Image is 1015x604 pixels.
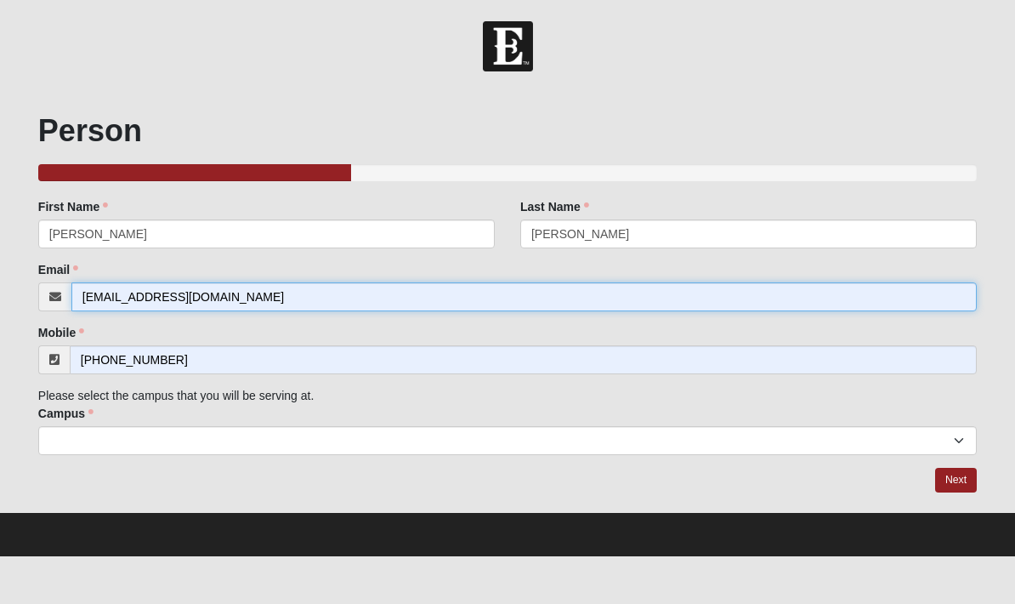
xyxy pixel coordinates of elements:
[38,198,977,455] div: Please select the campus that you will be serving at.
[38,112,977,149] h1: Person
[520,198,589,215] label: Last Name
[38,324,84,341] label: Mobile
[483,21,533,71] img: Church of Eleven22 Logo
[38,261,78,278] label: Email
[38,405,94,422] label: Campus
[935,468,977,493] a: Next
[38,198,108,215] label: First Name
